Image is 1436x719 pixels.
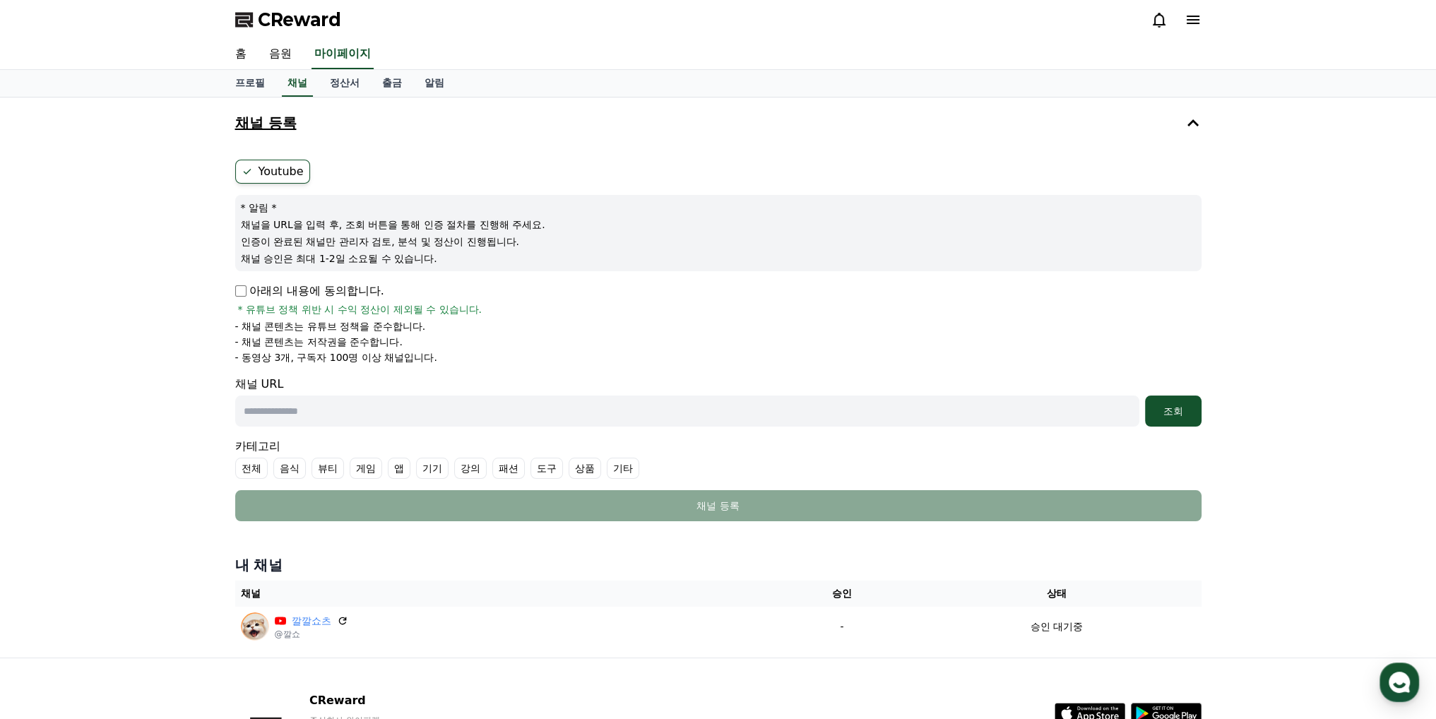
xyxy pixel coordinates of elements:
p: 승인 대기중 [1031,619,1083,634]
label: 앱 [388,458,410,479]
label: 패션 [492,458,525,479]
div: 채널 등록 [263,499,1173,513]
button: 조회 [1145,396,1201,427]
a: 정산서 [319,70,371,97]
p: - 채널 콘텐츠는 저작권을 준수합니다. [235,335,403,349]
label: 강의 [454,458,487,479]
p: 인증이 완료된 채널만 관리자 검토, 분석 및 정산이 진행됩니다. [241,234,1196,249]
div: 채널 URL [235,376,1201,427]
span: 대화 [129,470,146,481]
div: 조회 [1151,404,1196,418]
span: CReward [258,8,341,31]
p: @깔쇼 [275,629,348,640]
label: 전체 [235,458,268,479]
label: 게임 [350,458,382,479]
button: 채널 등록 [230,103,1207,143]
label: 도구 [530,458,563,479]
a: 설정 [182,448,271,483]
a: 홈 [4,448,93,483]
a: 알림 [413,70,456,97]
a: 대화 [93,448,182,483]
span: 홈 [44,469,53,480]
label: 기타 [607,458,639,479]
span: 설정 [218,469,235,480]
a: 깔깔쇼츠 [292,614,331,629]
th: 상태 [912,581,1201,607]
p: - [777,619,906,634]
a: 프로필 [224,70,276,97]
a: 채널 [282,70,313,97]
a: 마이페이지 [311,40,374,69]
p: 채널 승인은 최대 1-2일 소요될 수 있습니다. [241,251,1196,266]
div: 카테고리 [235,438,1201,479]
a: 음원 [258,40,303,69]
button: 채널 등록 [235,490,1201,521]
h4: 내 채널 [235,555,1201,575]
label: 음식 [273,458,306,479]
p: 아래의 내용에 동의합니다. [235,283,384,299]
label: 기기 [416,458,449,479]
p: - 채널 콘텐츠는 유튜브 정책을 준수합니다. [235,319,426,333]
label: 뷰티 [311,458,344,479]
a: 출금 [371,70,413,97]
span: * 유튜브 정책 위반 시 수익 정산이 제외될 수 있습니다. [238,302,482,316]
a: 홈 [224,40,258,69]
p: 채널을 URL을 입력 후, 조회 버튼을 통해 인증 절차를 진행해 주세요. [241,218,1196,232]
h4: 채널 등록 [235,115,297,131]
a: CReward [235,8,341,31]
label: Youtube [235,160,310,184]
p: - 동영상 3개, 구독자 100명 이상 채널입니다. [235,350,437,364]
th: 채널 [235,581,772,607]
img: 깔깔쇼츠 [241,612,269,641]
p: CReward [309,692,482,709]
th: 승인 [771,581,912,607]
label: 상품 [569,458,601,479]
